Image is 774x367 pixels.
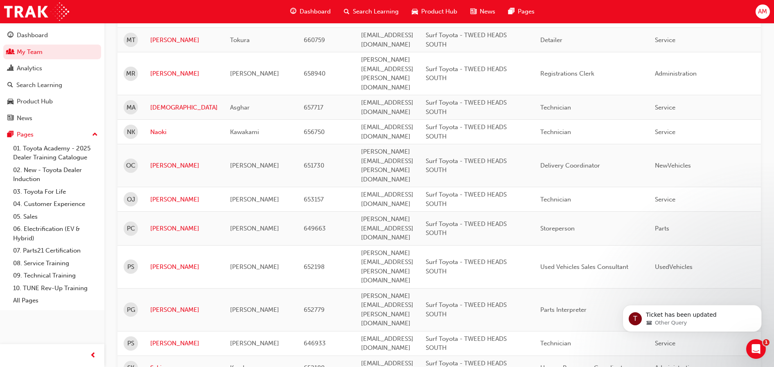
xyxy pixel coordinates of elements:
span: Surf Toyota - TWEED HEADS SOUTH [426,123,507,140]
span: NK [127,128,135,137]
span: Surf Toyota - TWEED HEADS SOUTH [426,99,507,116]
span: News [480,7,495,16]
span: 652779 [304,306,325,313]
span: Used Vehicles Sales Consultant [540,263,628,271]
span: 1 [763,339,769,346]
span: MR [126,69,135,78]
span: Surf Toyota - TWEED HEADS SOUTH [426,258,507,275]
div: Analytics [17,64,42,73]
span: Surf Toyota - TWEED HEADS SOUTH [426,157,507,174]
a: [PERSON_NAME] [150,69,218,78]
span: [EMAIL_ADDRESS][DOMAIN_NAME] [361,123,413,140]
a: 07. Parts21 Certification [10,244,101,257]
span: news-icon [470,7,476,17]
button: Pages [3,127,101,142]
span: Service [655,196,675,203]
span: car-icon [412,7,418,17]
span: [PERSON_NAME] [230,70,279,77]
a: My Team [3,45,101,60]
span: [EMAIL_ADDRESS][DOMAIN_NAME] [361,335,413,352]
span: Kawakami [230,128,259,136]
a: [PERSON_NAME] [150,224,218,233]
span: OJ [127,195,135,204]
a: search-iconSearch Learning [337,3,405,20]
span: pages-icon [508,7,514,17]
a: 06. Electrification (EV & Hybrid) [10,223,101,244]
span: 646933 [304,340,326,347]
a: [PERSON_NAME] [150,161,218,170]
span: PC [127,224,135,233]
span: [PERSON_NAME] [230,306,279,313]
span: [PERSON_NAME] [230,340,279,347]
span: guage-icon [7,32,14,39]
span: [PERSON_NAME] [230,225,279,232]
span: chart-icon [7,65,14,72]
span: Administration [655,70,697,77]
span: Technician [540,196,571,203]
span: Parts Interpreter [540,306,587,313]
span: [PERSON_NAME][EMAIL_ADDRESS][PERSON_NAME][DOMAIN_NAME] [361,292,413,327]
span: pages-icon [7,131,14,139]
span: car-icon [7,98,14,105]
span: [PERSON_NAME] [230,196,279,203]
span: Technician [540,104,571,111]
a: Dashboard [3,28,101,43]
span: Service [655,128,675,136]
span: Surf Toyota - TWEED HEADS SOUTH [426,335,507,352]
span: guage-icon [290,7,296,17]
span: search-icon [7,82,13,89]
span: news-icon [7,115,14,122]
span: Parts [655,225,669,232]
span: UsedVehicles [655,263,693,271]
a: news-iconNews [464,3,502,20]
a: [PERSON_NAME] [150,195,218,204]
span: Search Learning [353,7,399,16]
div: News [17,114,32,123]
span: 657717 [304,104,323,111]
a: 05. Sales [10,210,101,223]
iframe: Intercom live chat [746,339,766,359]
span: [EMAIL_ADDRESS][DOMAIN_NAME] [361,99,413,116]
span: Product Hub [421,7,457,16]
span: PS [127,339,134,348]
span: PG [127,305,135,315]
span: [PERSON_NAME][EMAIL_ADDRESS][PERSON_NAME][DOMAIN_NAME] [361,56,413,91]
span: 651730 [304,162,324,169]
a: 03. Toyota For Life [10,186,101,198]
span: MT [126,36,135,45]
span: Technician [540,340,571,347]
div: Search Learning [16,81,62,90]
a: [PERSON_NAME] [150,262,218,272]
a: [DEMOGRAPHIC_DATA] [150,103,218,112]
span: [EMAIL_ADDRESS][DOMAIN_NAME] [361,191,413,208]
a: 02. New - Toyota Dealer Induction [10,164,101,186]
span: 660759 [304,36,325,44]
span: Surf Toyota - TWEED HEADS SOUTH [426,191,507,208]
span: 652198 [304,263,325,271]
iframe: Intercom notifications message [610,288,774,345]
span: [PERSON_NAME][EMAIL_ADDRESS][DOMAIN_NAME] [361,215,413,241]
span: Registrations Clerk [540,70,594,77]
span: Detailer [540,36,562,44]
div: Pages [17,130,34,139]
a: All Pages [10,294,101,307]
a: guage-iconDashboard [284,3,337,20]
div: Product Hub [17,97,53,106]
a: 10. TUNE Rev-Up Training [10,282,101,295]
span: Surf Toyota - TWEED HEADS SOUTH [426,31,507,48]
a: News [3,111,101,126]
a: pages-iconPages [502,3,541,20]
span: 649663 [304,225,326,232]
span: AM [758,7,767,16]
span: [PERSON_NAME] [230,263,279,271]
span: Surf Toyota - TWEED HEADS SOUTH [426,301,507,318]
span: search-icon [344,7,350,17]
span: Service [655,36,675,44]
a: Trak [4,2,69,21]
span: MA [126,103,135,112]
a: [PERSON_NAME] [150,36,218,45]
span: Surf Toyota - TWEED HEADS SOUTH [426,220,507,237]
